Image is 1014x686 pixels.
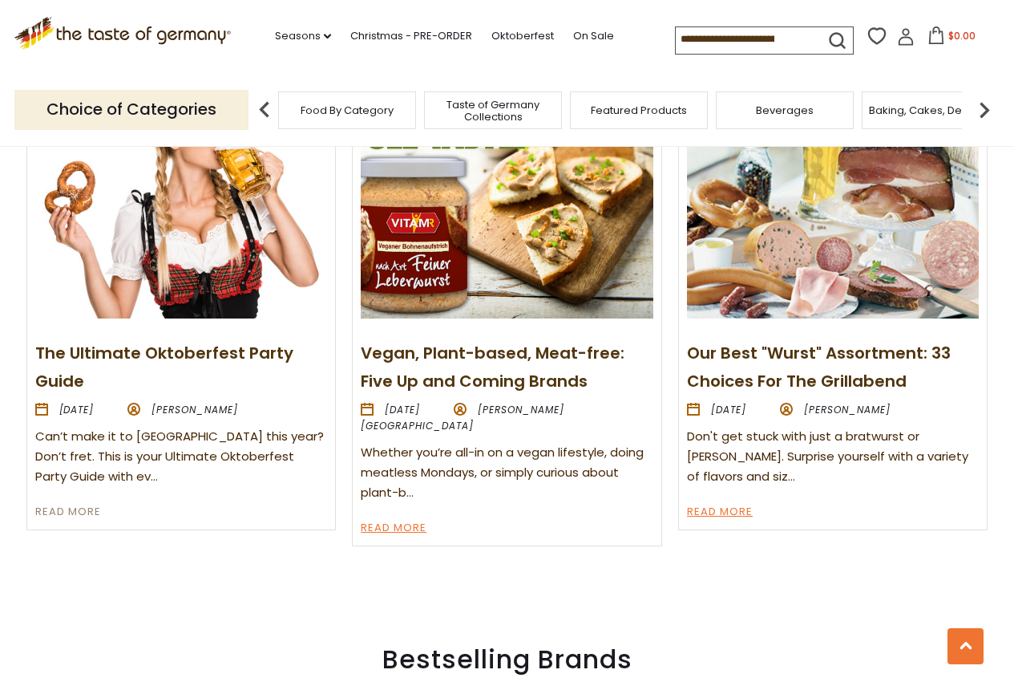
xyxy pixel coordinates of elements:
a: Seasons [275,27,331,45]
img: The Ultimate Oktoberfest Party Guide [35,99,327,318]
a: On Sale [573,27,614,45]
a: Baking, Cakes, Desserts [869,104,993,116]
div: Don't get stuck with just a bratwurst or [PERSON_NAME]. Surprise yourself with a variety of flavo... [687,427,979,487]
img: Our Best "Wurst" Assortment: 33 Choices For The Grillabend [687,99,979,318]
time: [DATE] [711,403,746,416]
a: Read More [361,519,426,538]
a: Food By Category [301,104,394,116]
a: Vegan, Plant-based, Meat-free: Five Up and Coming Brands [361,342,624,392]
a: Read More [35,503,101,522]
img: Vegan, Plant-based, Meat-free: Five Up and Coming Brands [361,99,652,318]
img: previous arrow [248,94,281,126]
button: $0.00 [918,26,986,51]
span: $0.00 [948,29,976,43]
span: [PERSON_NAME] [151,403,238,416]
time: [DATE] [385,403,420,416]
a: Taste of Germany Collections [429,99,557,123]
div: Whether you’re all-in on a vegan lifestyle, doing meatless Mondays, or simply curious about plant-b… [361,443,652,503]
span: [PERSON_NAME] [804,403,891,416]
a: The Ultimate Oktoberfest Party Guide [35,342,293,392]
span: [PERSON_NAME][GEOGRAPHIC_DATA] [361,403,564,432]
a: Read More [687,503,753,522]
a: Oktoberfest [491,27,554,45]
a: Christmas - PRE-ORDER [350,27,472,45]
div: Can’t make it to [GEOGRAPHIC_DATA] this year? Don’t fret. This is your Ultimate Oktoberfest Party... [35,427,327,487]
a: Our Best "Wurst" Assortment: 33 Choices For The Grillabend [687,342,951,392]
img: next arrow [968,94,1000,126]
a: Featured Products [591,104,687,116]
p: Choice of Categories [14,90,248,129]
a: Beverages [756,104,814,116]
time: [DATE] [59,403,95,416]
